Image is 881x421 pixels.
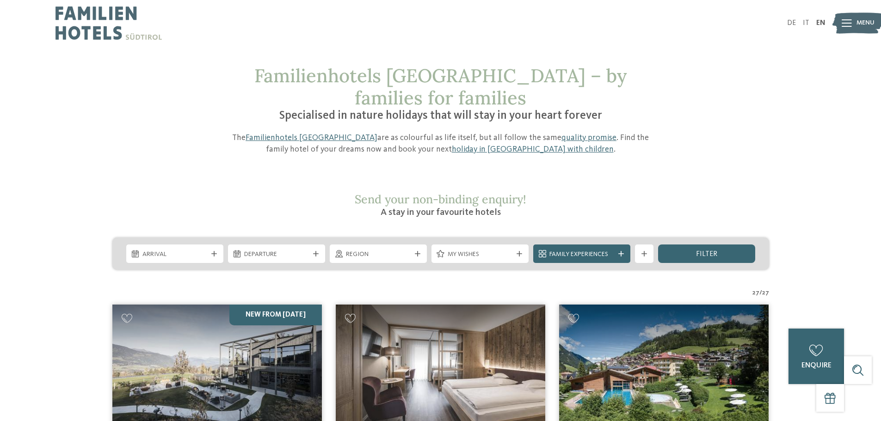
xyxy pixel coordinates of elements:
span: filter [696,250,717,258]
p: The are as colourful as life itself, but all follow the same . Find the family hotel of your drea... [221,132,660,155]
span: Region [346,250,411,259]
span: Menu [856,18,875,28]
a: enquire [789,329,844,384]
a: quality promise [561,134,616,142]
a: DE [787,19,796,27]
span: / [759,288,762,298]
a: EN [816,19,826,27]
a: Familienhotels [GEOGRAPHIC_DATA] [246,134,377,142]
span: enquire [801,362,832,369]
a: holiday in [GEOGRAPHIC_DATA] with children [452,145,614,153]
span: Familienhotels [GEOGRAPHIC_DATA] – by families for families [254,64,627,110]
span: Send your non-binding enquiry! [355,192,526,207]
span: Arrival [142,250,207,259]
span: Family Experiences [549,250,614,259]
span: A stay in your favourite hotels [381,208,501,217]
a: IT [803,19,809,27]
span: My wishes [448,250,512,259]
span: Specialised in nature holidays that will stay in your heart forever [279,110,602,122]
span: 27 [752,288,759,298]
span: 27 [762,288,769,298]
span: Departure [244,250,309,259]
